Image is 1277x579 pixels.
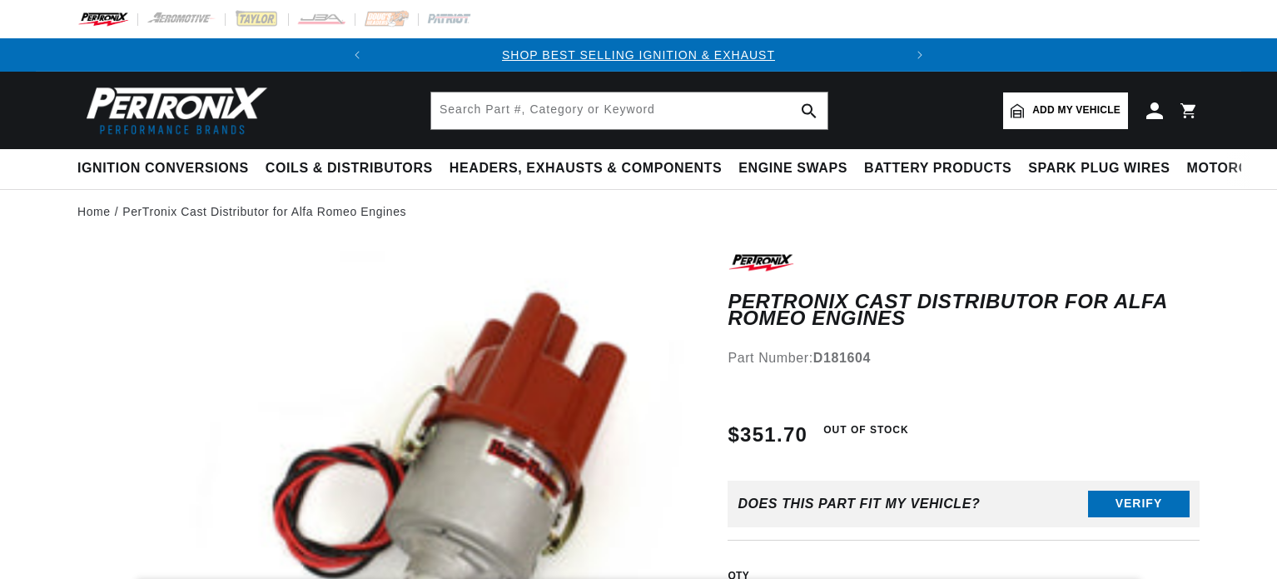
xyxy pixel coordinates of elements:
[903,38,937,72] button: Translation missing: en.sections.announcements.next_announcement
[856,149,1020,188] summary: Battery Products
[1003,92,1128,129] a: Add my vehicle
[1088,491,1190,517] button: Verify
[122,202,406,221] a: PerTronix Cast Distributor for Alfa Romeo Engines
[374,46,903,64] div: Announcement
[340,38,374,72] button: Translation missing: en.sections.announcements.previous_announcement
[728,293,1200,327] h1: PerTronix Cast Distributor for Alfa Romeo Engines
[374,46,903,64] div: 1 of 2
[502,48,775,62] a: SHOP BEST SELLING IGNITION & EXHAUST
[1020,149,1178,188] summary: Spark Plug Wires
[814,420,917,441] span: Out of Stock
[431,92,827,129] input: Search Part #, Category or Keyword
[266,160,433,177] span: Coils & Distributors
[813,351,871,365] strong: D181604
[864,160,1011,177] span: Battery Products
[728,420,807,450] span: $351.70
[738,160,847,177] span: Engine Swaps
[257,149,441,188] summary: Coils & Distributors
[450,160,722,177] span: Headers, Exhausts & Components
[36,38,1241,72] slideshow-component: Translation missing: en.sections.announcements.announcement_bar
[1028,160,1170,177] span: Spark Plug Wires
[730,149,856,188] summary: Engine Swaps
[791,92,827,129] button: search button
[77,82,269,139] img: Pertronix
[77,202,111,221] a: Home
[441,149,730,188] summary: Headers, Exhausts & Components
[77,160,249,177] span: Ignition Conversions
[77,149,257,188] summary: Ignition Conversions
[1032,102,1120,118] span: Add my vehicle
[77,202,1200,221] nav: breadcrumbs
[728,347,1200,369] div: Part Number:
[738,497,980,512] div: Does This part fit My vehicle?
